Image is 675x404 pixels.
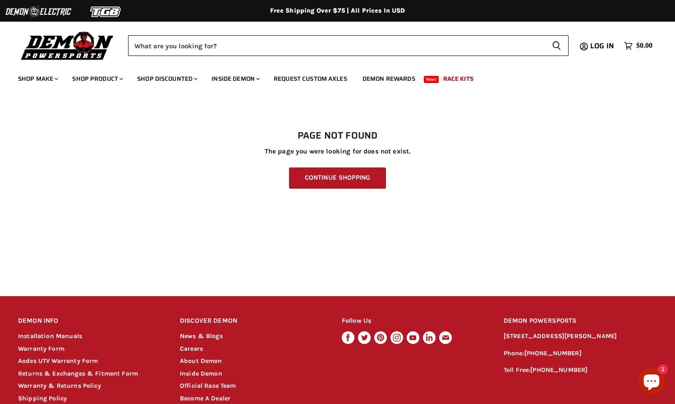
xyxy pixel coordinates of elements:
[636,42,652,50] span: $0.00
[180,370,222,377] a: Inside Demon
[524,349,582,357] a: [PHONE_NUMBER]
[18,345,64,353] a: Warranty Form
[128,35,569,56] form: Product
[18,130,657,141] h1: Page not found
[635,367,668,397] inbox-online-store-chat: Shopify online store chat
[267,70,354,88] a: Request Custom Axles
[530,366,588,374] a: [PHONE_NUMBER]
[11,70,64,88] a: Shop Make
[205,70,265,88] a: Inside Demon
[424,76,439,83] span: New!
[18,311,163,332] h2: DEMON INFO
[545,35,569,56] button: Search
[436,70,480,88] a: Race Kits
[18,332,82,340] a: Installation Manuals
[180,395,230,402] a: Become A Dealer
[18,370,138,377] a: Returns & Exchanges & Fitment Form
[342,311,487,332] h2: Follow Us
[504,365,657,376] p: Toll Free:
[180,311,325,332] h2: DISCOVER DEMON
[130,70,203,88] a: Shop Discounted
[18,382,101,390] a: Warranty & Returns Policy
[180,332,223,340] a: News & Blogs
[128,35,545,56] input: Search
[586,42,620,50] a: Log in
[590,40,614,51] span: Log in
[72,3,140,20] img: TGB Logo 2
[5,3,72,20] img: Demon Electric Logo 2
[504,348,657,359] p: Phone:
[620,39,657,52] a: $0.00
[18,357,98,365] a: Aodes UTV Warranty Form
[11,66,650,88] ul: Main menu
[504,331,657,342] p: [STREET_ADDRESS][PERSON_NAME]
[18,148,657,155] p: The page you were looking for does not exist.
[180,357,222,365] a: About Demon
[356,70,422,88] a: Demon Rewards
[18,395,67,402] a: Shipping Policy
[289,167,386,189] a: Continue Shopping
[504,311,657,332] h2: DEMON POWERSPORTS
[65,70,129,88] a: Shop Product
[180,345,203,353] a: Careers
[180,382,236,390] a: Official Race Team
[18,29,117,61] img: Demon Powersports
